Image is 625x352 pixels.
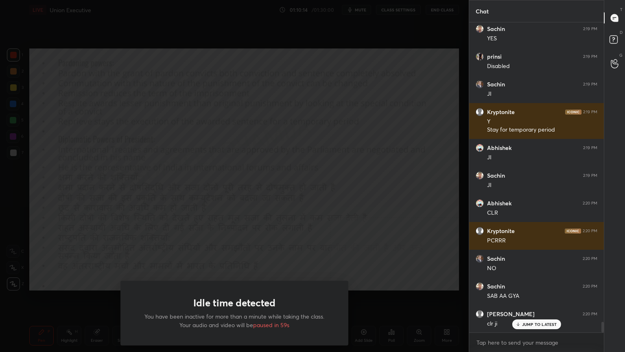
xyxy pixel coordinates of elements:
p: You have been inactive for more than a minute while taking the class. Your audio and video will be [140,312,329,329]
div: JI [487,181,597,189]
img: 0e6e0831cbcf447696052690619279a2.jpg [476,80,484,88]
img: 157a12b114f849d4b4c598ec997f7443.jpg [476,144,484,152]
img: iconic-dark.1390631f.png [565,229,581,233]
div: CLR [487,209,597,217]
h6: Abhishek [487,200,511,207]
h6: Sachin [487,255,505,262]
div: Disabled [487,62,597,70]
div: grid [469,22,604,332]
img: c0c3d9196a294f4391de7f270798cde8.jpg [476,172,484,180]
img: iconic-dark.1390631f.png [565,110,581,114]
div: JI [487,154,597,162]
div: 2:20 PM [583,229,597,233]
img: default.png [476,310,484,318]
div: JI [487,90,597,98]
img: 157a12b114f849d4b4c598ec997f7443.jpg [476,199,484,207]
h1: Idle time detected [193,297,275,309]
h6: Sachin [487,81,505,88]
img: c0c3d9196a294f4391de7f270798cde8.jpg [476,25,484,33]
div: Y [487,118,597,126]
p: G [619,52,623,58]
h6: Sachin [487,25,505,33]
img: default.png [476,227,484,235]
img: 0e6e0831cbcf447696052690619279a2.jpg [476,255,484,263]
h6: prinsi [487,53,502,60]
h6: Abhishek [487,144,511,152]
span: paused in 59s [253,321,289,329]
div: 2:20 PM [583,312,597,317]
p: JUMP TO LATEST [522,322,557,327]
h6: [PERSON_NAME] [487,310,535,318]
div: YES [487,35,597,43]
div: 2:19 PM [583,26,597,31]
div: clr ji [487,320,597,328]
p: D [620,29,623,35]
div: 2:19 PM [583,145,597,150]
h6: Sachin [487,283,505,290]
div: SAB AA GYA [487,292,597,300]
img: default.png [476,108,484,116]
div: 2:20 PM [583,256,597,261]
div: NO [487,264,597,273]
div: Stay for temporary period [487,126,597,134]
h6: Sachin [487,172,505,179]
h6: Kryptonite [487,108,515,116]
div: 2:19 PM [583,54,597,59]
div: 2:19 PM [583,110,597,114]
div: 2:19 PM [583,173,597,178]
div: 2:19 PM [583,82,597,87]
p: T [620,7,623,13]
p: Chat [469,0,495,22]
img: 3ef66d4a5834413b93a77bc8aca67c68.jpg [476,53,484,61]
img: c0c3d9196a294f4391de7f270798cde8.jpg [476,282,484,290]
h6: Kryptonite [487,227,515,235]
div: 2:20 PM [583,284,597,289]
div: PCRRR [487,237,597,245]
div: 2:20 PM [583,201,597,206]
